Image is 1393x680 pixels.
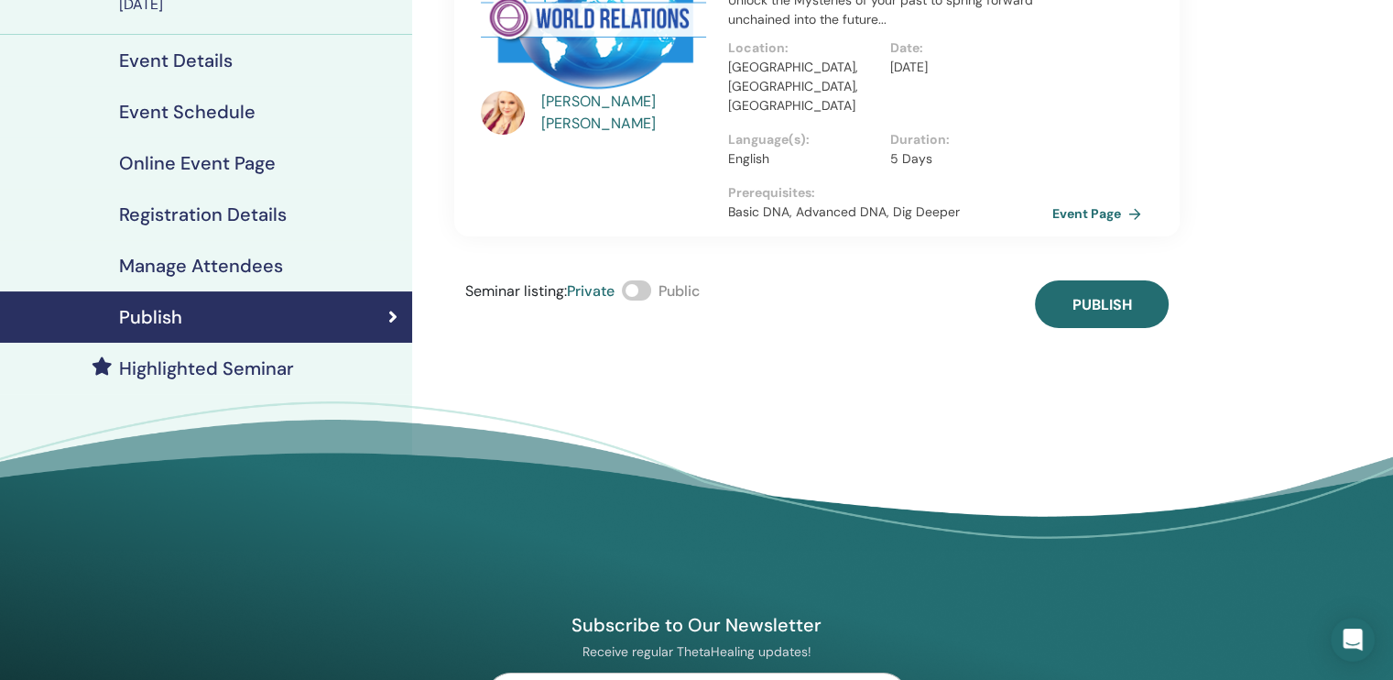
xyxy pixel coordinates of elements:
[1331,618,1375,662] div: Open Intercom Messenger
[728,149,879,169] p: English
[541,91,711,135] a: [PERSON_NAME] [PERSON_NAME]
[119,306,182,328] h4: Publish
[119,357,294,379] h4: Highlighted Seminar
[119,203,287,225] h4: Registration Details
[481,91,525,135] img: default.jpg
[119,49,233,71] h4: Event Details
[890,58,1041,77] p: [DATE]
[1052,200,1148,227] a: Event Page
[728,58,879,115] p: [GEOGRAPHIC_DATA], [GEOGRAPHIC_DATA], [GEOGRAPHIC_DATA]
[728,38,879,58] p: Location :
[119,152,276,174] h4: Online Event Page
[119,101,256,123] h4: Event Schedule
[567,281,615,301] span: Private
[1035,280,1169,328] button: Publish
[728,130,879,149] p: Language(s) :
[485,643,909,660] p: Receive regular ThetaHealing updates!
[890,38,1041,58] p: Date :
[890,149,1041,169] p: 5 Days
[119,255,283,277] h4: Manage Attendees
[728,183,1052,203] p: Prerequisites :
[1072,295,1132,314] span: Publish
[728,203,1052,222] p: Basic DNA, Advanced DNA, Dig Deeper
[465,281,567,301] span: Seminar listing :
[890,130,1041,149] p: Duration :
[658,281,700,301] span: Public
[485,613,909,637] h4: Subscribe to Our Newsletter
